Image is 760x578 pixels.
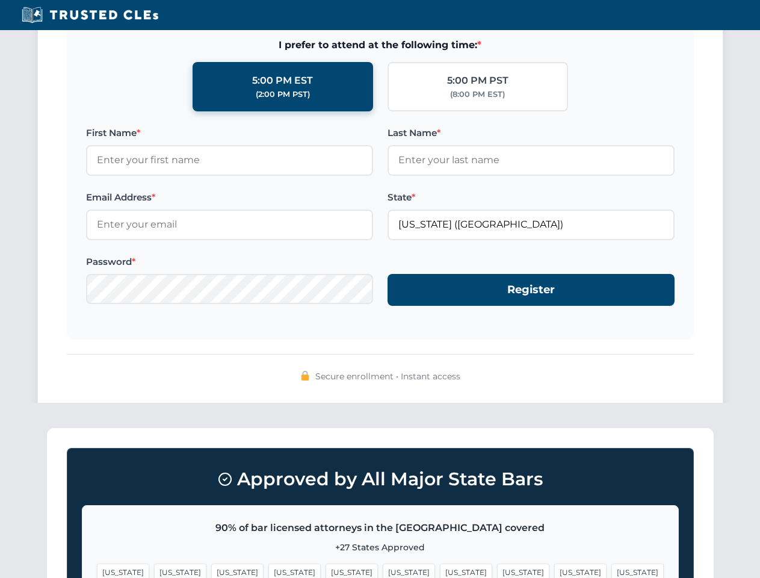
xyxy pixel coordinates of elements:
[256,89,310,101] div: (2:00 PM PST)
[86,37,675,53] span: I prefer to attend at the following time:
[388,274,675,306] button: Register
[388,190,675,205] label: State
[97,541,664,554] p: +27 States Approved
[388,210,675,240] input: Florida (FL)
[86,210,373,240] input: Enter your email
[388,126,675,140] label: Last Name
[447,73,508,89] div: 5:00 PM PST
[86,145,373,175] input: Enter your first name
[97,520,664,536] p: 90% of bar licensed attorneys in the [GEOGRAPHIC_DATA] covered
[252,73,313,89] div: 5:00 PM EST
[450,89,505,101] div: (8:00 PM EST)
[315,370,460,383] span: Secure enrollment • Instant access
[86,190,373,205] label: Email Address
[82,463,679,496] h3: Approved by All Major State Bars
[86,126,373,140] label: First Name
[18,6,162,24] img: Trusted CLEs
[388,145,675,175] input: Enter your last name
[86,255,373,269] label: Password
[300,371,310,381] img: 🔒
